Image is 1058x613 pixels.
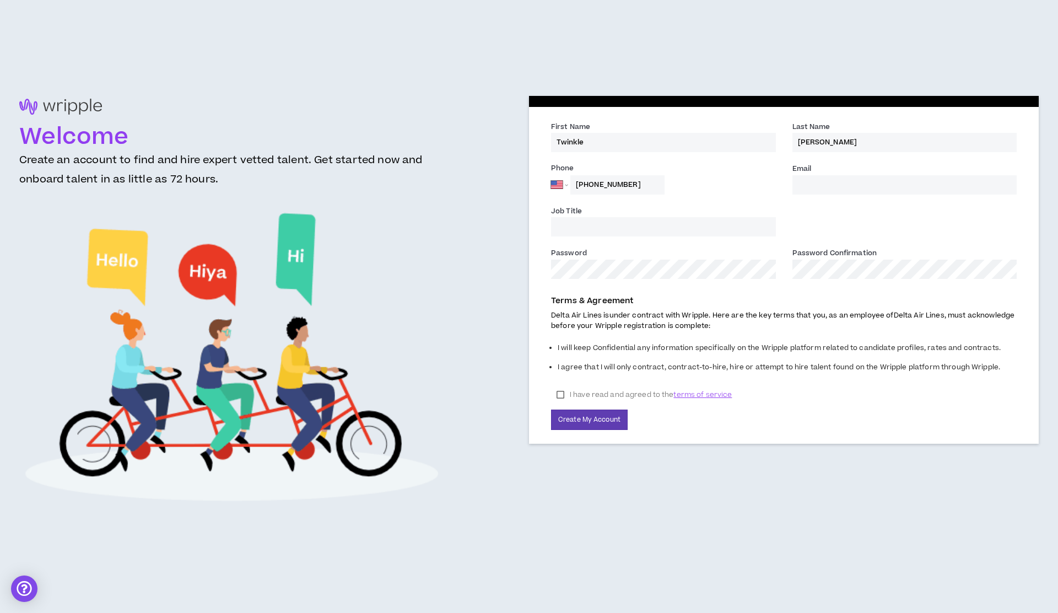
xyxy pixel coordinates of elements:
[551,386,737,403] label: I have read and agreed to the
[551,410,628,430] button: Create My Account
[19,124,444,150] h1: Welcome
[551,163,776,175] label: Phone
[558,359,1017,378] li: I agree that I will only contract, contract-to-hire, hire or attempt to hire talent found on the ...
[551,295,1017,307] p: Terms & Agreement
[19,150,444,198] h3: Create an account to find and hire expert vetted talent. Get started now and onboard talent in as...
[792,248,877,260] label: Password Confirmation
[673,389,732,400] span: terms of service
[19,99,102,121] img: logo-brand.png
[558,340,1017,359] li: I will keep Confidential any information specifically on the Wripple platform related to candidat...
[11,576,37,602] div: Open Intercom Messenger
[551,206,582,218] label: Job Title
[551,248,587,260] label: Password
[792,164,812,176] label: Email
[551,310,1017,331] p: Delta Air Lines is under contract with Wripple. Here are the key terms that you, as an employee o...
[551,122,590,134] label: First Name
[24,198,440,517] img: Welcome to Wripple
[792,122,830,134] label: Last Name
